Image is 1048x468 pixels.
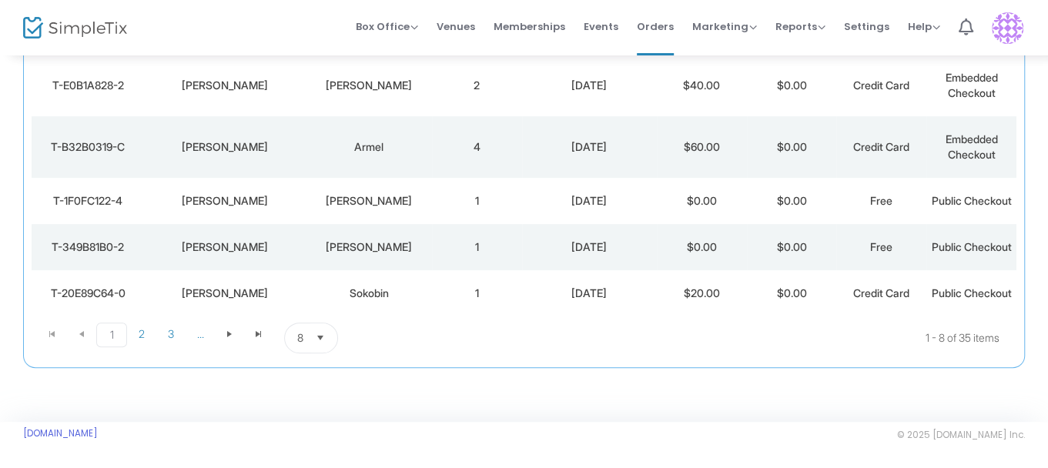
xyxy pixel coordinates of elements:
span: Free [870,240,892,253]
span: Memberships [494,7,565,46]
td: 2 [432,55,522,116]
div: Ritchey [310,193,428,209]
span: Credit Card [853,140,909,153]
td: 1 [432,178,522,224]
td: $0.00 [747,116,837,178]
td: 1 [432,270,522,316]
td: $0.00 [747,55,837,116]
kendo-pager-info: 1 - 8 of 35 items [491,323,999,353]
a: [DOMAIN_NAME] [23,427,98,440]
td: 1 [432,224,522,270]
div: T-20E89C64-0 [35,286,140,301]
div: Sokobin [310,286,428,301]
span: Go to the last page [253,328,265,340]
span: Reports [775,19,825,34]
div: 8/22/2025 [526,193,653,209]
span: © 2025 [DOMAIN_NAME] Inc. [897,429,1025,441]
td: $20.00 [657,270,747,316]
span: Go to the last page [244,323,273,346]
td: $40.00 [657,55,747,116]
td: 4 [432,116,522,178]
div: 8/22/2025 [526,286,653,301]
div: Mentzer [310,78,428,93]
span: Settings [844,7,889,46]
span: Page 4 [186,323,215,346]
div: Carolyn [148,78,302,93]
span: Credit Card [853,79,909,92]
span: Page 3 [156,323,186,346]
td: $0.00 [747,224,837,270]
div: Deborah [148,286,302,301]
span: Go to the next page [223,328,236,340]
span: Page 1 [96,323,127,347]
span: Embedded Checkout [946,71,998,99]
div: Armel [310,139,428,155]
span: Box Office [356,19,418,34]
div: Holly [148,239,302,255]
span: Public Checkout [932,194,1012,207]
div: 8/22/2025 [526,239,653,255]
span: Orders [637,7,674,46]
span: Page 2 [127,323,156,346]
div: T-349B81B0-2 [35,239,140,255]
span: Public Checkout [932,240,1012,253]
div: Ritchey [310,239,428,255]
td: $0.00 [657,224,747,270]
button: Select [310,323,331,353]
div: T-1F0FC122-4 [35,193,140,209]
span: Venues [437,7,475,46]
div: Michael [148,139,302,155]
span: Free [870,194,892,207]
span: Marketing [692,19,757,34]
div: Holly [148,193,302,209]
div: T-E0B1A828-2 [35,78,140,93]
td: $60.00 [657,116,747,178]
td: $0.00 [747,178,837,224]
span: Public Checkout [932,286,1012,299]
td: $0.00 [747,270,837,316]
span: 8 [297,330,303,346]
div: 8/22/2025 [526,78,653,93]
span: Go to the next page [215,323,244,346]
span: Events [584,7,618,46]
div: 8/22/2025 [526,139,653,155]
td: $0.00 [657,178,747,224]
span: Help [908,19,940,34]
span: Credit Card [853,286,909,299]
div: T-B32B0319-C [35,139,140,155]
span: Embedded Checkout [946,132,998,161]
